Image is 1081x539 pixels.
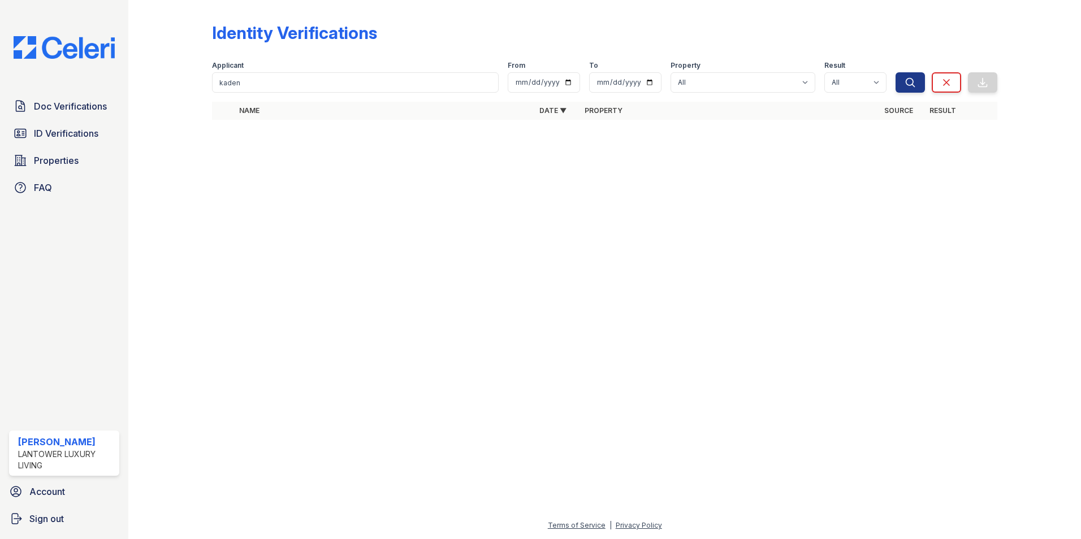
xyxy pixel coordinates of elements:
input: Search by name or phone number [212,72,499,93]
span: Sign out [29,512,64,525]
a: Source [884,106,913,115]
a: Result [929,106,956,115]
a: Properties [9,149,119,172]
a: Name [239,106,260,115]
div: [PERSON_NAME] [18,435,115,449]
label: Result [824,61,845,70]
label: From [508,61,525,70]
a: Sign out [5,507,124,530]
div: Identity Verifications [212,23,377,43]
a: FAQ [9,176,119,199]
a: Terms of Service [548,521,606,529]
a: Date ▼ [539,106,567,115]
a: Account [5,480,124,503]
a: Privacy Policy [616,521,662,529]
a: ID Verifications [9,122,119,145]
span: Doc Verifications [34,99,107,113]
span: FAQ [34,181,52,194]
a: Property [585,106,622,115]
span: Properties [34,154,79,167]
label: Property [671,61,701,70]
a: Doc Verifications [9,95,119,118]
span: ID Verifications [34,127,98,140]
span: Account [29,485,65,498]
div: | [609,521,612,529]
label: To [589,61,598,70]
img: CE_Logo_Blue-a8612792a0a2168367f1c8372b55b34899dd931a85d93a1a3d3e32e68fde9ad4.png [5,36,124,59]
label: Applicant [212,61,244,70]
div: Lantower Luxury Living [18,449,115,471]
